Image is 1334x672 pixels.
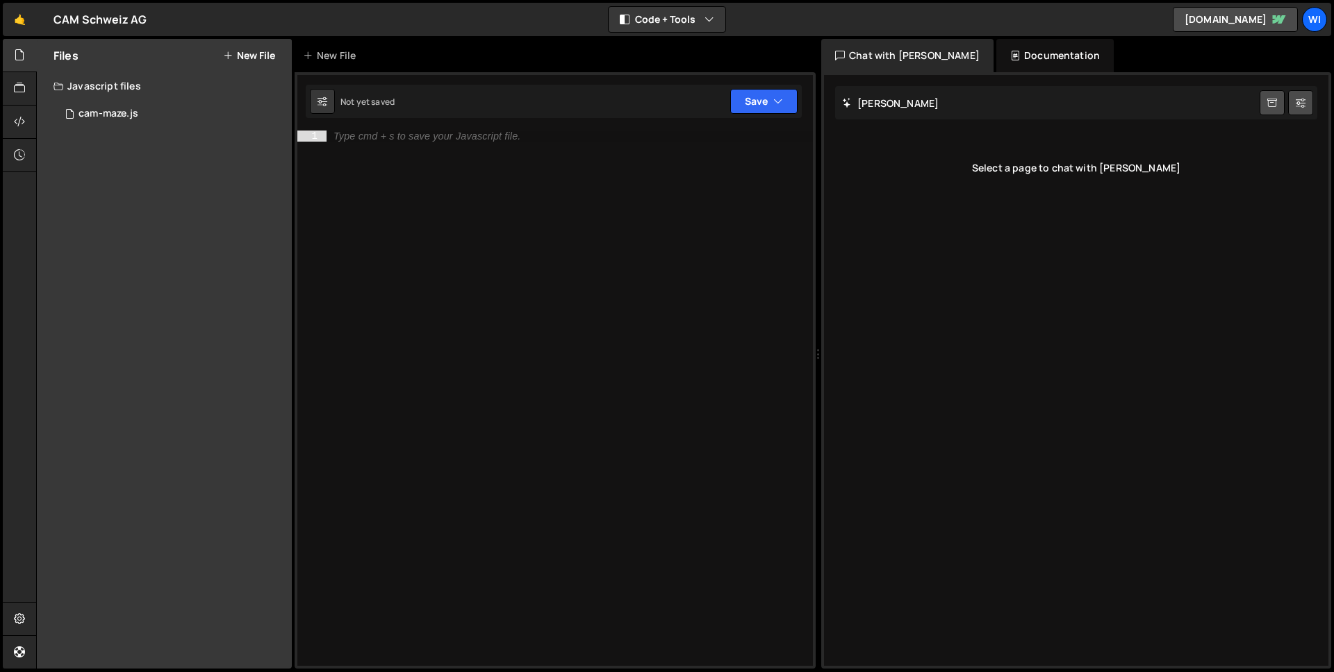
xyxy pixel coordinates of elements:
[223,50,275,61] button: New File
[53,100,292,128] div: 16518/44815.js
[1302,7,1327,32] a: wi
[333,131,520,141] div: Type cmd + s to save your Javascript file.
[996,39,1114,72] div: Documentation
[37,72,292,100] div: Javascript files
[821,39,994,72] div: Chat with [PERSON_NAME]
[1173,7,1298,32] a: [DOMAIN_NAME]
[53,11,147,28] div: CAM Schweiz AG
[3,3,37,36] a: 🤙
[340,96,395,108] div: Not yet saved
[842,96,939,110] h2: [PERSON_NAME]
[303,49,361,62] div: New File
[835,140,1317,196] div: Select a page to chat with [PERSON_NAME]
[79,108,138,120] div: cam-maze.js
[297,131,327,142] div: 1
[53,48,79,63] h2: Files
[730,89,798,114] button: Save
[609,7,725,32] button: Code + Tools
